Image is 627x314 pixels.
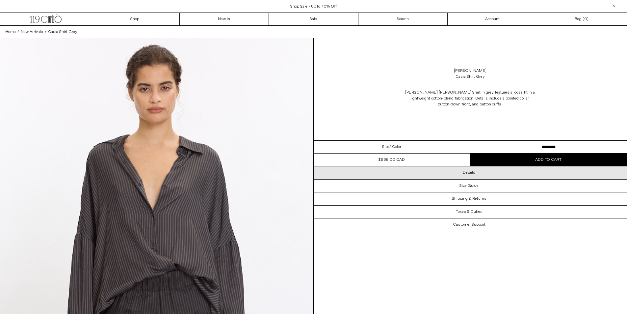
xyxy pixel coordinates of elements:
a: Sale [269,13,358,25]
h3: Customer Support [453,222,485,227]
a: Search [358,13,448,25]
a: New Arrivals [21,29,43,35]
h3: Shipping & Returns [452,196,486,201]
p: [PERSON_NAME] [PERSON_NAME] Shirt in grey features a loose fit in a lightweight cotton-blend fabr... [404,86,536,111]
span: 0 [584,16,587,22]
h3: Size Guide [459,184,479,188]
a: Home [5,29,16,35]
a: Casia Shirt Grey [48,29,77,35]
span: / [17,29,19,35]
a: Bag () [537,13,627,25]
a: Account [448,13,537,25]
button: Add to cart [470,154,627,166]
div: Casia Shirt Grey [456,74,485,80]
h3: Taxes & Duties [456,210,483,214]
span: ) [584,16,588,22]
span: Add to cart [535,157,562,162]
span: / Color [389,144,401,150]
h3: Details [463,170,475,175]
a: [PERSON_NAME] [454,68,486,74]
div: $965.00 CAD [379,157,405,163]
a: New In [180,13,269,25]
a: Shop [90,13,180,25]
a: Shop Sale - Up to 70% Off [290,4,337,9]
span: Size [382,144,389,150]
span: / [45,29,46,35]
